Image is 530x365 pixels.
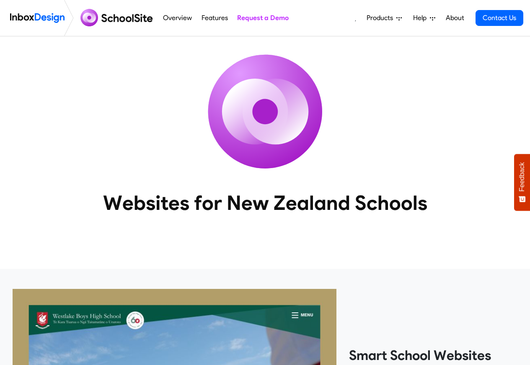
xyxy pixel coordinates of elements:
[410,10,439,26] a: Help
[514,154,530,211] button: Feedback - Show survey
[363,10,405,26] a: Products
[235,10,291,26] a: Request a Demo
[476,10,523,26] a: Contact Us
[199,10,230,26] a: Features
[66,190,464,215] heading: Websites for New Zealand Schools
[77,8,158,28] img: schoolsite logo
[413,13,430,23] span: Help
[443,10,466,26] a: About
[518,162,526,191] span: Feedback
[349,347,517,364] heading: Smart School Websites
[367,13,396,23] span: Products
[190,36,341,187] img: icon_schoolsite.svg
[161,10,194,26] a: Overview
